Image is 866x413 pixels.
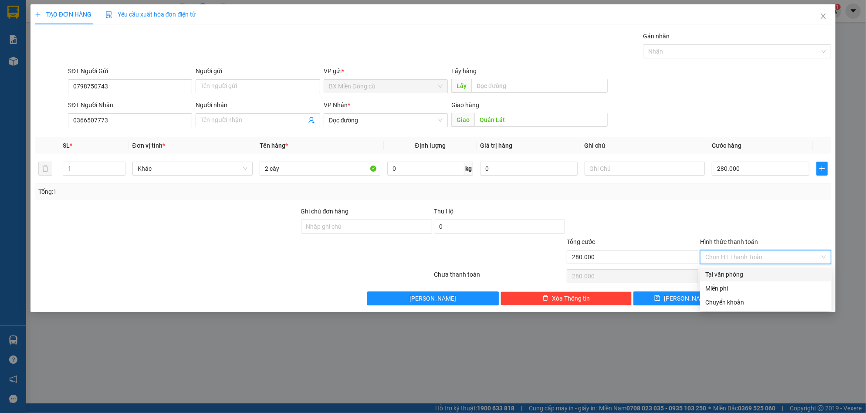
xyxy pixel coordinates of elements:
span: [PERSON_NAME] [410,294,457,303]
span: VP Nhận [324,102,348,108]
span: Đơn vị tính [132,142,165,149]
span: Giá trị hàng [480,142,512,149]
span: delete [542,295,548,302]
span: kg [464,162,473,176]
span: Tên hàng [260,142,288,149]
span: plus [817,165,827,172]
span: Yêu cầu xuất hóa đơn điện tử [105,11,196,18]
input: Dọc đường [474,113,608,127]
span: SL [63,142,70,149]
span: plus [35,11,41,17]
span: Lấy hàng [451,68,477,74]
span: [PERSON_NAME] [664,294,710,303]
button: [PERSON_NAME] [367,291,498,305]
label: Hình thức thanh toán [700,238,758,245]
span: phong [62,62,125,70]
span: VP Công Ty - [22,62,125,70]
span: Xóa Thông tin [552,294,590,303]
span: Khác [138,162,248,175]
span: Thu Hộ [434,208,453,215]
span: close [820,13,827,20]
button: save[PERSON_NAME] [633,291,731,305]
div: Miễn phí [705,284,826,293]
button: deleteXóa Thông tin [501,291,632,305]
span: BX Miền Đông cũ - [16,50,74,58]
span: BX Miền Đông cũ ĐT: [31,30,118,47]
span: user-add [308,117,315,124]
button: delete [38,162,52,176]
div: SĐT Người Gửi [68,66,192,76]
span: Tổng cước [567,238,595,245]
span: Giao [451,113,474,127]
label: Ghi chú đơn hàng [301,208,349,215]
span: Lấy [451,79,471,93]
input: Dọc đường [471,79,608,93]
input: VD: Bàn, Ghế [260,162,380,176]
div: Chưa thanh toán [433,270,566,285]
img: logo [3,7,30,46]
span: Giao hàng [451,102,479,108]
div: Người nhận [196,100,320,110]
span: Định lượng [415,142,446,149]
th: Ghi chú [581,137,709,154]
span: 0919 110 458 [31,30,118,47]
span: TẠO ĐƠN HÀNG [35,11,91,18]
strong: CÔNG TY CP BÌNH TÂM [31,5,118,29]
div: SĐT Người Nhận [68,100,192,110]
span: 0386007258 - [81,62,125,70]
img: icon [105,11,112,18]
div: Chuyển khoản [705,298,826,307]
div: Tại văn phòng [705,270,826,279]
input: Ghi chú đơn hàng [301,220,432,234]
button: plus [816,162,828,176]
label: Gán nhãn [643,33,670,40]
div: Người gửi [196,66,320,76]
span: Nhận: [3,62,125,70]
div: VP gửi [324,66,448,76]
button: Close [811,4,836,29]
input: Ghi Chú [585,162,705,176]
span: save [654,295,660,302]
span: Dọc đường [329,114,443,127]
div: Tổng: 1 [38,187,335,196]
span: BX Miền Đông cũ [329,80,443,93]
span: Cước hàng [712,142,741,149]
span: Gửi: [3,50,16,58]
input: 0 [480,162,578,176]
